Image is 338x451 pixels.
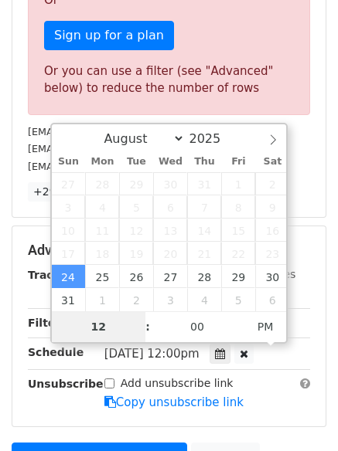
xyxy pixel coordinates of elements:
div: Or you can use a filter (see "Advanced" below) to reduce the number of rows [44,63,294,97]
span: August 31, 2025 [52,288,86,311]
span: Wed [153,157,187,167]
span: Thu [187,157,221,167]
span: September 1, 2025 [85,288,119,311]
span: August 5, 2025 [119,195,153,219]
span: Sat [255,157,289,167]
input: Year [185,131,241,146]
span: August 24, 2025 [52,265,86,288]
span: August 23, 2025 [255,242,289,265]
input: Hour [52,311,146,342]
span: [DATE] 12:00pm [104,347,200,361]
small: [EMAIL_ADDRESS][DOMAIN_NAME] [28,161,200,172]
span: Tue [119,157,153,167]
strong: Filters [28,317,67,329]
span: August 30, 2025 [255,265,289,288]
span: September 6, 2025 [255,288,289,311]
span: August 19, 2025 [119,242,153,265]
h5: Advanced [28,242,310,259]
span: Click to toggle [244,311,287,342]
span: August 6, 2025 [153,195,187,219]
span: August 3, 2025 [52,195,86,219]
span: August 7, 2025 [187,195,221,219]
span: August 22, 2025 [221,242,255,265]
a: Copy unsubscribe link [104,395,244,409]
a: +29 more [28,182,93,202]
small: [EMAIL_ADDRESS][DOMAIN_NAME] [28,143,200,154]
a: Sign up for a plan [44,21,174,50]
span: August 15, 2025 [221,219,255,242]
span: July 28, 2025 [85,172,119,195]
span: August 10, 2025 [52,219,86,242]
span: August 29, 2025 [221,265,255,288]
span: August 27, 2025 [153,265,187,288]
span: August 1, 2025 [221,172,255,195]
span: August 2, 2025 [255,172,289,195]
input: Minute [150,311,244,342]
strong: Unsubscribe [28,378,104,390]
span: July 30, 2025 [153,172,187,195]
span: August 17, 2025 [52,242,86,265]
span: Fri [221,157,255,167]
span: September 5, 2025 [221,288,255,311]
strong: Schedule [28,346,84,358]
iframe: Chat Widget [261,377,338,451]
span: July 27, 2025 [52,172,86,195]
span: August 21, 2025 [187,242,221,265]
span: August 11, 2025 [85,219,119,242]
span: August 12, 2025 [119,219,153,242]
span: August 8, 2025 [221,195,255,219]
span: August 14, 2025 [187,219,221,242]
small: [EMAIL_ADDRESS][DOMAIN_NAME] [28,126,200,137]
span: August 28, 2025 [187,265,221,288]
span: August 18, 2025 [85,242,119,265]
span: August 25, 2025 [85,265,119,288]
span: July 29, 2025 [119,172,153,195]
span: September 4, 2025 [187,288,221,311]
span: : [145,311,150,342]
span: August 20, 2025 [153,242,187,265]
strong: Tracking [28,269,80,281]
span: Mon [85,157,119,167]
span: August 26, 2025 [119,265,153,288]
span: July 31, 2025 [187,172,221,195]
label: Add unsubscribe link [121,375,234,392]
span: September 2, 2025 [119,288,153,311]
span: August 16, 2025 [255,219,289,242]
span: Sun [52,157,86,167]
span: August 13, 2025 [153,219,187,242]
span: August 9, 2025 [255,195,289,219]
span: September 3, 2025 [153,288,187,311]
span: August 4, 2025 [85,195,119,219]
